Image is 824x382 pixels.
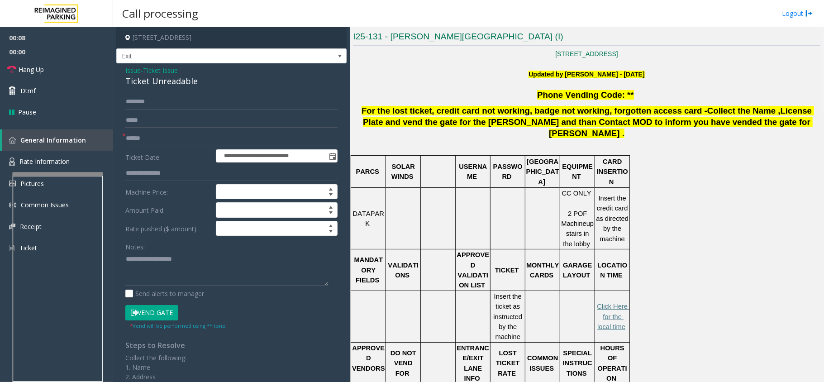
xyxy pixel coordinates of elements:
a: General Information [2,129,113,151]
img: 'icon' [9,137,16,143]
span: Increase value [324,185,337,192]
span: GARAGE LAYOUT [563,262,594,279]
a: Click Here for the local time [597,303,630,330]
a: [STREET_ADDRESS] [555,50,618,57]
h4: [STREET_ADDRESS] [116,27,347,48]
span: APPROVED VENDORS [352,344,385,372]
span: Increase value [324,203,337,210]
span: ENTRANCE/EXIT LANE INFO [457,344,490,382]
span: CARD INSERTION [597,158,628,186]
span: Toggle popup [327,150,337,162]
span: VALIDATIONS [388,262,419,279]
img: 'icon' [9,244,15,252]
label: Ticket Date: [123,149,214,163]
label: Machine Price: [123,184,214,200]
span: DO NOT VEND FOR [391,349,418,377]
img: logout [805,9,813,18]
span: - [705,106,707,115]
h3: Call processing [118,2,203,24]
span: EQUIPMENT [562,163,593,180]
img: 'icon' [9,224,15,229]
span: LOCATION TIME [597,262,627,279]
span: Insert the ticket as instructed by the machine [494,293,524,341]
span: TICKET [495,267,519,274]
span: Collect the Name ,License Plate and vend the gate for the [PERSON_NAME] and than Contact MOD to i... [363,106,814,138]
span: SOLAR WINDS [391,163,417,180]
span: MONTHLY CARDS [526,262,561,279]
img: 'icon' [9,201,16,209]
span: For the lost ticket [362,106,432,115]
h4: Steps to Resolve [125,341,338,350]
span: General Information [20,136,86,144]
span: Insert the credit card as directed by the machine [596,195,630,243]
span: 2. Address [125,372,156,381]
span: LOST TICKET RATE [496,349,522,377]
a: Logout [782,9,813,18]
span: Hang Up [19,65,44,74]
span: 2 POF Machine [561,210,589,227]
span: Exit [117,49,300,63]
span: Ticket Issue [143,66,178,75]
img: 'icon' [9,158,15,166]
span: Decrease value [324,210,337,217]
span: Decrease value [324,192,337,199]
h3: I25-131 - [PERSON_NAME][GEOGRAPHIC_DATA] (I) [353,31,820,46]
span: [GEOGRAPHIC_DATA] [526,158,559,186]
span: APPROVED VALIDATION LIST [457,251,489,289]
label: Send alerts to manager [125,289,204,298]
span: Increase value [324,221,337,229]
button: Vend Gate [125,305,178,320]
div: Ticket Unreadable [125,75,338,87]
img: 'icon' [9,181,16,186]
span: PASSWORD [493,163,523,180]
span: , credit card not working, badge not working, forgotten access card [432,106,702,115]
span: - [141,66,178,75]
span: Collect the following: [125,353,186,362]
label: Rate pushed ($ amount): [123,221,214,236]
span: Issue [125,66,141,75]
font: Updated by [PERSON_NAME] - [DATE] [529,71,644,78]
span: COMMON ISSUES [527,354,560,372]
small: Vend will be performed using ** tone [130,322,225,329]
span: Decrease value [324,229,337,236]
span: CC ONLY [562,190,591,197]
span: 1. Name [125,363,150,372]
span: DATAPARK [353,210,384,227]
span: MANDATORY FIELDS [354,256,383,284]
span: SPECIAL INSTRUCTIONS [563,349,594,377]
span: Rate Information [19,157,70,166]
span: Dtmf [20,86,36,95]
span: USERNAME [459,163,487,180]
span: HOURS OF OPERATION [598,344,627,382]
label: Notes: [125,239,145,252]
span: upstairs in the lobby [563,220,594,248]
label: Amount Paid: [123,202,214,218]
span: Pause [18,107,36,117]
span: PARCS [356,168,379,175]
span: Phone Vending Code: ** [537,90,634,100]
